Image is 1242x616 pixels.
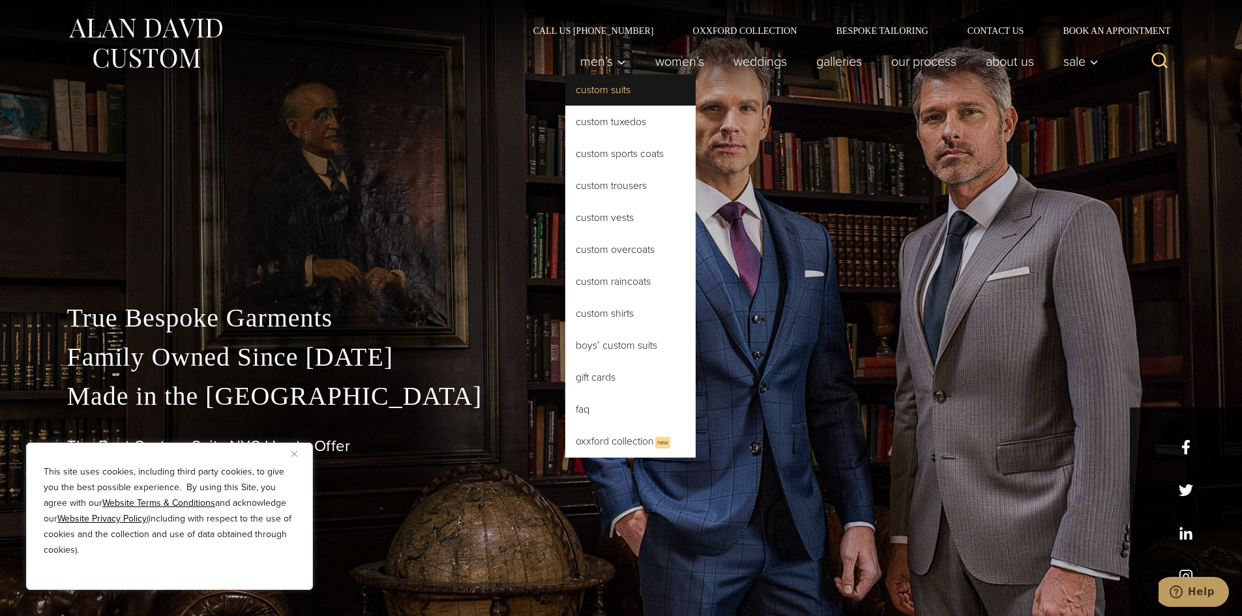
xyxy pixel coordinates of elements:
[971,48,1048,74] a: About Us
[514,26,1175,35] nav: Secondary Navigation
[673,26,816,35] a: Oxxford Collection
[948,26,1044,35] a: Contact Us
[801,48,876,74] a: Galleries
[102,496,215,510] a: Website Terms & Conditions
[718,48,801,74] a: weddings
[565,74,696,106] a: Custom Suits
[1159,577,1229,609] iframe: Opens a widget where you can chat to one of our agents
[291,451,297,457] img: Close
[291,446,307,462] button: Close
[565,298,696,329] a: Custom Shirts
[565,202,696,233] a: Custom Vests
[565,362,696,393] a: Gift Cards
[640,48,718,74] a: Women’s
[565,394,696,425] a: FAQ
[565,170,696,201] a: Custom Trousers
[876,48,971,74] a: Our Process
[1048,48,1105,74] button: Sale sub menu toggle
[565,330,696,361] a: Boys’ Custom Suits
[67,299,1175,416] p: True Bespoke Garments Family Owned Since [DATE] Made in the [GEOGRAPHIC_DATA]
[1144,46,1175,77] button: View Search Form
[565,48,1105,74] nav: Primary Navigation
[57,512,147,525] a: Website Privacy Policy
[565,106,696,138] a: Custom Tuxedos
[67,437,1175,456] h1: The Best Custom Suits NYC Has to Offer
[1043,26,1175,35] a: Book an Appointment
[565,266,696,297] a: Custom Raincoats
[565,138,696,169] a: Custom Sports Coats
[655,437,670,448] span: New
[816,26,947,35] a: Bespoke Tailoring
[67,14,224,72] img: Alan David Custom
[565,48,640,74] button: Men’s sub menu toggle
[565,426,696,458] a: Oxxford CollectionNew
[44,464,295,558] p: This site uses cookies, including third party cookies, to give you the best possible experience. ...
[565,234,696,265] a: Custom Overcoats
[514,26,673,35] a: Call Us [PHONE_NUMBER]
